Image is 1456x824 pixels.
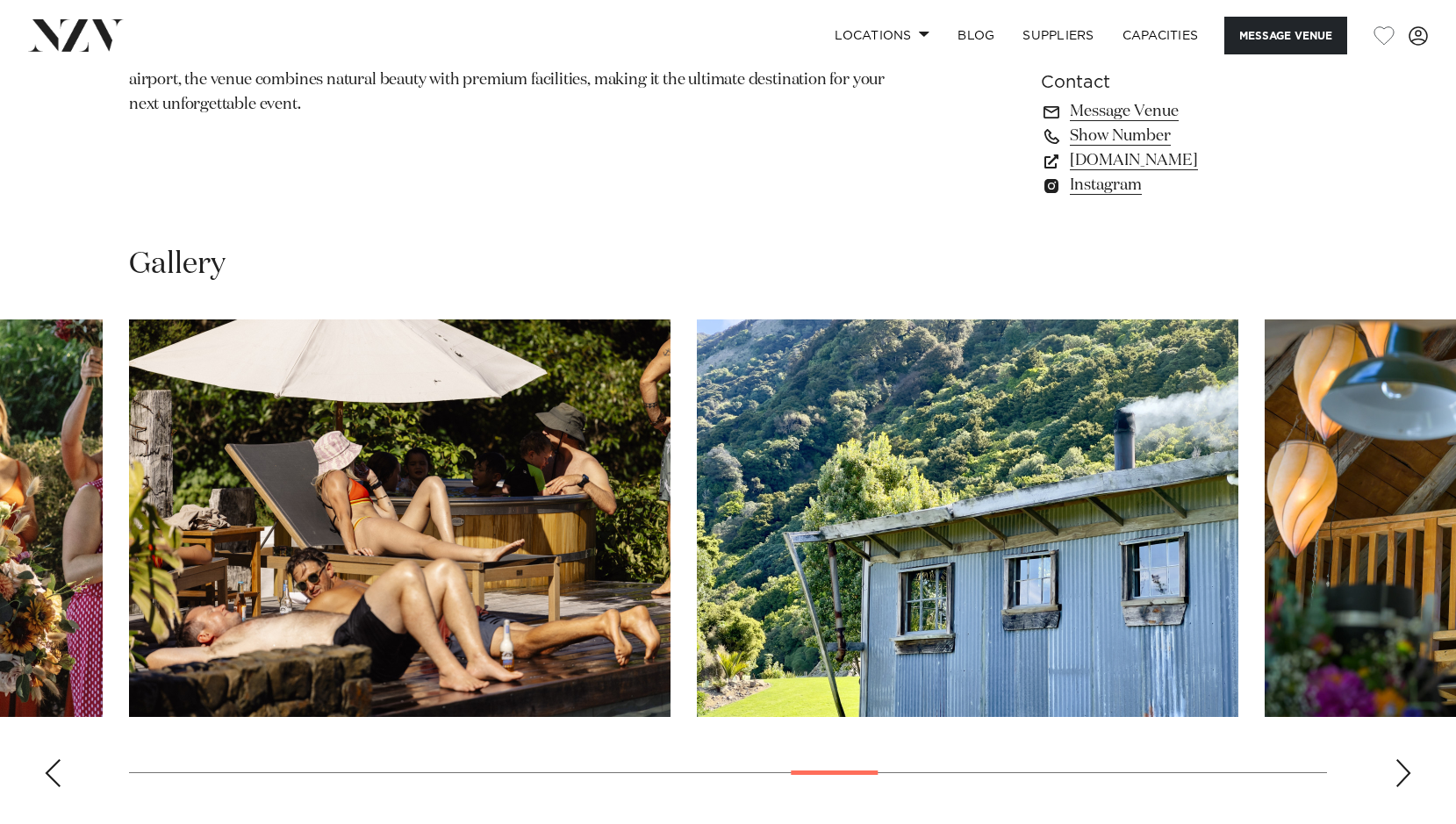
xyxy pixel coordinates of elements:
h6: Contact [1041,69,1327,96]
a: BLOG [943,17,1008,54]
swiper-slide: 17 / 29 [129,319,671,717]
h2: Gallery [129,245,226,284]
a: Message Venue [1041,99,1327,124]
a: Instagram [1041,173,1327,197]
swiper-slide: 18 / 29 [697,319,1238,717]
a: Show Number [1041,124,1327,148]
a: [DOMAIN_NAME] [1041,148,1327,173]
a: Locations [821,17,943,54]
a: SUPPLIERS [1008,17,1108,54]
button: Message Venue [1224,17,1347,54]
img: nzv-logo.png [28,19,124,51]
a: Capacities [1108,17,1213,54]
